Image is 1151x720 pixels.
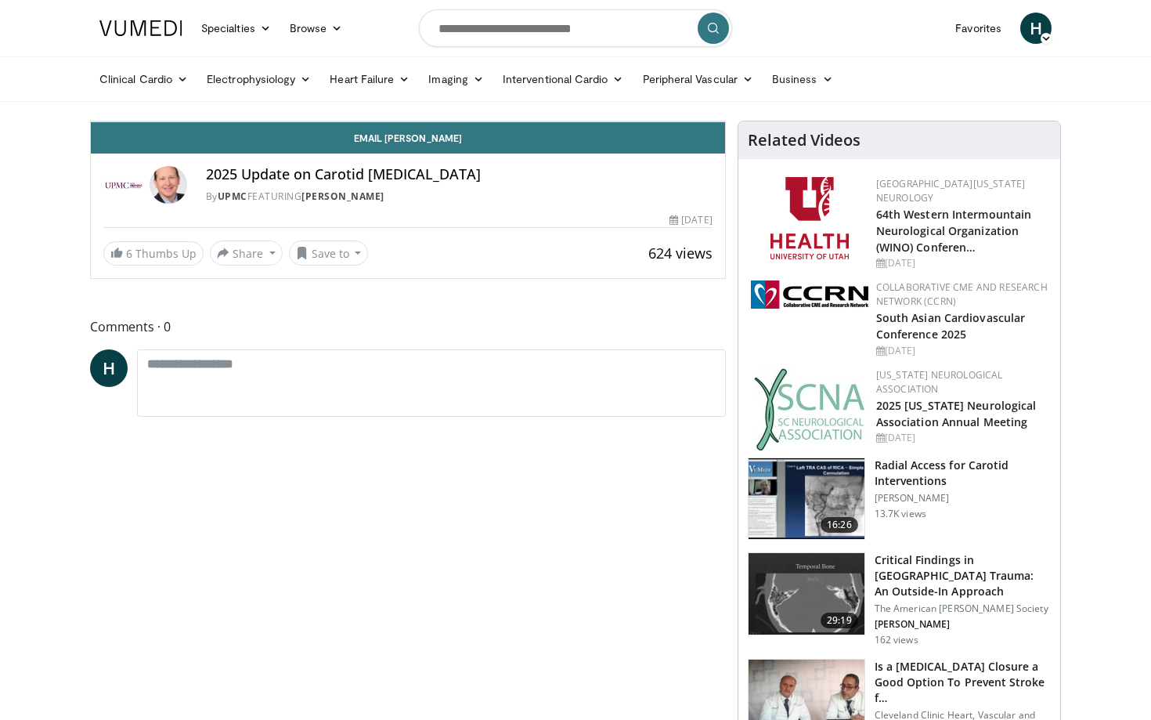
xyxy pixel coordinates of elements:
[669,213,712,227] div: [DATE]
[210,241,283,266] button: Share
[763,63,843,95] a: Business
[875,659,1051,706] h3: Is a [MEDICAL_DATA] Closure a Good Option To Prevent Stroke f…
[876,177,1026,204] a: [GEOGRAPHIC_DATA][US_STATE] Neurology
[748,131,861,150] h4: Related Videos
[99,20,182,36] img: VuMedi Logo
[289,241,369,266] button: Save to
[876,310,1026,342] a: South Asian Cardiovascular Conference 2025
[206,166,713,183] h4: 2025 Update on Carotid [MEDICAL_DATA]
[103,166,143,204] img: UPMC
[876,398,1037,429] a: 2025 [US_STATE] Neurological Association Annual Meeting
[218,190,247,203] a: UPMC
[90,317,726,337] span: Comments 0
[875,634,918,646] p: 162 views
[206,190,713,204] div: By FEATURING
[197,63,320,95] a: Electrophysiology
[875,618,1051,631] p: [PERSON_NAME]
[419,9,732,47] input: Search topics, interventions
[90,63,197,95] a: Clinical Cardio
[90,349,128,387] a: H
[301,190,384,203] a: [PERSON_NAME]
[875,458,1051,489] h3: Radial Access for Carotid Interventions
[419,63,493,95] a: Imaging
[821,613,858,628] span: 29:19
[648,244,713,262] span: 624 views
[91,122,725,154] a: Email [PERSON_NAME]
[875,552,1051,599] h3: Critical Findings in [GEOGRAPHIC_DATA] Trauma: An Outside-In Approach
[633,63,763,95] a: Peripheral Vascular
[821,517,858,533] span: 16:26
[280,13,352,44] a: Browse
[876,344,1048,358] div: [DATE]
[1020,13,1052,44] a: H
[875,602,1051,615] p: The American [PERSON_NAME] Society
[876,207,1032,255] a: 64th Western Intermountain Neurological Organization (WINO) Conferen…
[875,492,1051,505] p: [PERSON_NAME]
[875,508,926,520] p: 13.7K views
[876,280,1048,308] a: Collaborative CME and Research Network (CCRN)
[320,63,419,95] a: Heart Failure
[748,458,1051,541] a: 16:26 Radial Access for Carotid Interventions [PERSON_NAME] 13.7K views
[150,166,187,204] img: Avatar
[192,13,280,44] a: Specialties
[876,431,1048,445] div: [DATE]
[876,368,1003,396] a: [US_STATE] Neurological Association
[91,121,725,122] video-js: Video Player
[876,256,1048,270] div: [DATE]
[748,552,1051,646] a: 29:19 Critical Findings in [GEOGRAPHIC_DATA] Trauma: An Outside-In Approach The American [PERSON_...
[103,241,204,266] a: 6 Thumbs Up
[770,177,849,259] img: f6362829-b0a3-407d-a044-59546adfd345.png.150x105_q85_autocrop_double_scale_upscale_version-0.2.png
[754,368,865,450] img: b123db18-9392-45ae-ad1d-42c3758a27aa.jpg.150x105_q85_autocrop_double_scale_upscale_version-0.2.jpg
[749,553,864,635] img: 8d8e3180-86ba-4d19-9168-3f59fd7b70ab.150x105_q85_crop-smart_upscale.jpg
[946,13,1011,44] a: Favorites
[493,63,633,95] a: Interventional Cardio
[126,246,132,261] span: 6
[751,280,868,309] img: a04ee3ba-8487-4636-b0fb-5e8d268f3737.png.150x105_q85_autocrop_double_scale_upscale_version-0.2.png
[749,458,864,540] img: RcxVNUapo-mhKxBX4xMDoxOjA4MTsiGN_2.150x105_q85_crop-smart_upscale.jpg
